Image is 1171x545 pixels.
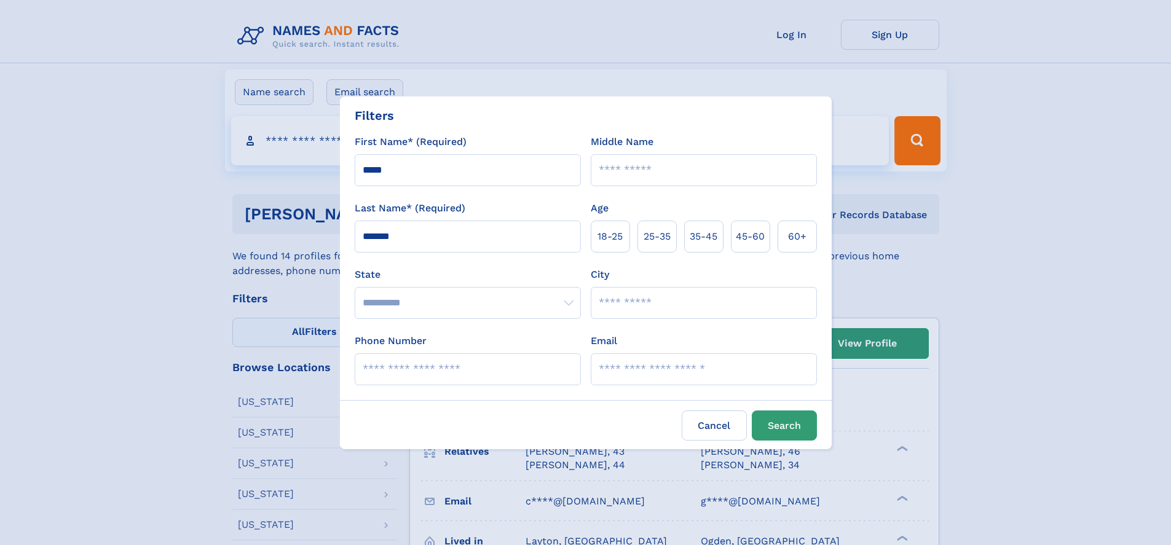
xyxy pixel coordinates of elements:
label: Cancel [682,410,747,441]
label: Age [591,201,609,216]
label: State [355,267,581,282]
span: 25‑35 [644,229,671,244]
span: 18‑25 [597,229,623,244]
label: First Name* (Required) [355,135,467,149]
label: City [591,267,609,282]
span: 35‑45 [690,229,717,244]
div: Filters [355,106,394,125]
label: Last Name* (Required) [355,201,465,216]
button: Search [752,410,817,441]
span: 45‑60 [736,229,765,244]
label: Phone Number [355,334,427,348]
span: 60+ [788,229,806,244]
label: Email [591,334,617,348]
label: Middle Name [591,135,653,149]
